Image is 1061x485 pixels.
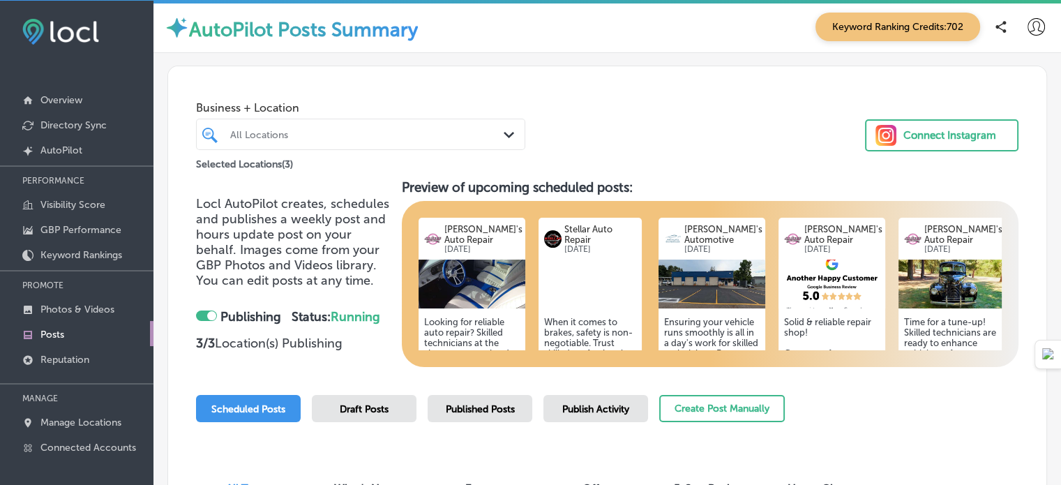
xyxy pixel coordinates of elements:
[40,144,82,156] p: AutoPilot
[40,94,82,106] p: Overview
[924,224,1002,245] p: [PERSON_NAME]'s Auto Repair
[40,329,64,341] p: Posts
[196,273,374,288] span: You can edit posts at any time.
[444,224,522,245] p: [PERSON_NAME]'s Auto Repair
[898,260,1005,308] img: 16534997156cc66d02-bde2-4106-bbfa-0d1da65818a9_Alan_Roots_1941_International_Woody_2946_HDR-2_cop...
[22,19,99,45] img: fda3e92497d09a02dc62c9cd864e3231.png
[815,13,980,41] span: Keyword Ranking Credits: 702
[220,309,281,324] strong: Publishing
[659,260,765,308] img: fa5ecce4-5eaa-4cb8-b74f-c4758e036064PXL_20250825_010212069.jpg
[904,317,1000,474] h5: Time for a tune-up! Skilled technicians are ready to enhance vehicle performance with comprehensi...
[40,249,122,261] p: Keyword Rankings
[865,119,1018,151] button: Connect Instagram
[165,15,189,40] img: autopilot-icon
[292,309,380,324] strong: Status:
[40,304,114,315] p: Photos & Videos
[402,179,1018,195] h3: Preview of upcoming scheduled posts:
[684,224,762,245] p: [PERSON_NAME]'s Automotive
[804,245,882,254] p: [DATE]
[331,309,380,324] span: Running
[544,230,562,248] img: logo
[564,224,636,245] p: Stellar Auto Repair
[784,230,802,248] img: logo
[230,128,505,140] div: All Locations
[40,119,107,131] p: Directory Sync
[196,101,525,114] span: Business + Location
[196,336,391,351] p: Location(s) Publishing
[40,354,89,366] p: Reputation
[196,336,215,351] strong: 3 / 3
[40,199,105,211] p: Visibility Score
[664,230,682,248] img: logo
[189,18,418,41] label: AutoPilot Posts Summary
[340,403,389,415] span: Draft Posts
[444,245,522,254] p: [DATE]
[664,317,760,474] h5: Ensuring your vehicle runs smoothly is all in a day's work for skilled technicians. From routine ...
[544,317,636,474] h5: When it comes to brakes, safety is non-negotiable. Trust skilled professionals to inspect and rep...
[564,245,636,254] p: [DATE]
[804,224,882,245] p: [PERSON_NAME]'s Auto Repair
[659,395,785,422] button: Create Post Manually
[40,442,136,454] p: Connected Accounts
[446,403,515,415] span: Published Posts
[684,245,762,254] p: [DATE]
[924,245,1002,254] p: [DATE]
[903,125,996,146] div: Connect Instagram
[196,153,293,170] p: Selected Locations ( 3 )
[211,403,285,415] span: Scheduled Posts
[424,230,442,248] img: logo
[784,317,880,474] h5: Solid & reliable repair shop! Customer for over a decade. Staff communicate clearly and are very ...
[40,224,121,236] p: GBP Performance
[778,260,885,308] img: f425c6c8-6c4e-4abf-a03f-3f80155b79bd.png
[196,196,389,273] span: Locl AutoPilot creates, schedules and publishes a weekly post and hours update post on your behal...
[904,230,921,248] img: logo
[562,403,629,415] span: Publish Activity
[1042,348,1055,361] img: Detect Auto
[424,317,520,474] h5: Looking for reliable auto repair? Skilled technicians at the shop are committed to making every v...
[419,260,525,308] img: 1653499794a3fa8812-f087-4f7e-bfe4-00dde008842f_unnamed.jpg
[40,417,121,428] p: Manage Locations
